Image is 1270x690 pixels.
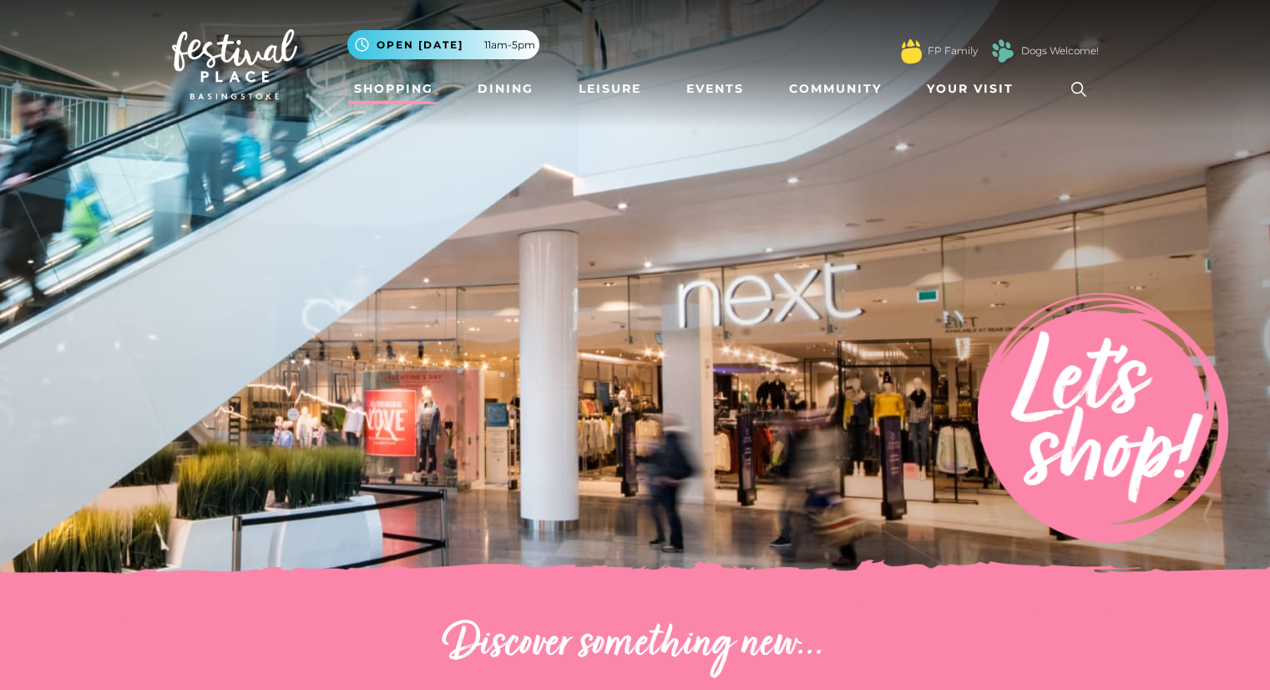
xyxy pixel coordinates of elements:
a: Dining [471,74,540,104]
a: Dogs Welcome! [1021,43,1099,58]
img: Festival Place Logo [172,29,297,99]
button: Open [DATE] 11am-5pm [347,30,539,59]
a: Shopping [347,74,440,104]
a: FP Family [928,43,978,58]
h2: Discover something new... [172,618,1099,672]
a: Your Visit [920,74,1029,104]
span: Open [DATE] [377,38,463,53]
span: Your Visit [927,80,1014,98]
a: Community [782,74,888,104]
span: 11am-5pm [484,38,535,53]
a: Events [680,74,751,104]
a: Leisure [572,74,648,104]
